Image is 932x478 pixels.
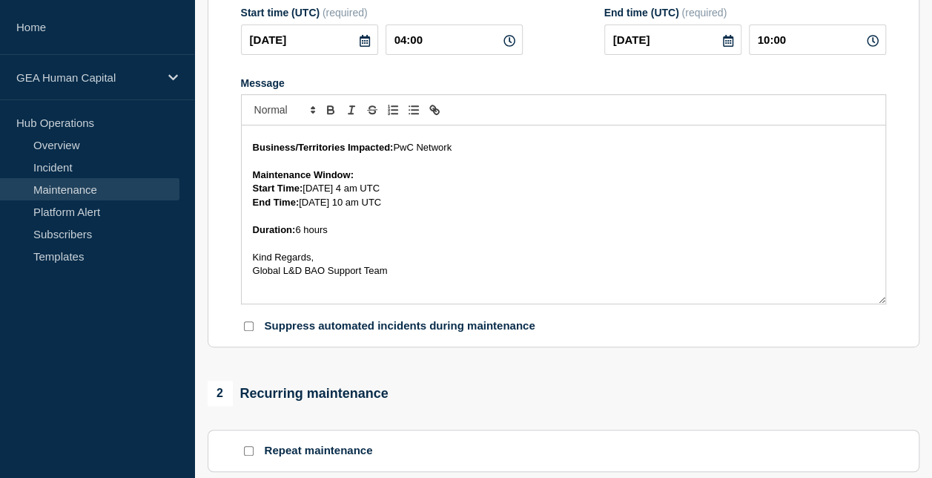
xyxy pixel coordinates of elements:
[241,24,378,55] input: YYYY-MM-DD
[241,77,886,89] div: Message
[208,381,389,406] div: Recurring maintenance
[253,252,314,263] span: Kind Regards,
[265,444,373,458] p: Repeat maintenance
[320,101,341,119] button: Toggle bold text
[253,224,296,235] strong: Duration:
[341,101,362,119] button: Toggle italic text
[265,319,535,333] p: Suppress automated incidents during maintenance
[253,265,388,276] span: Global L&D BAO Support Team
[299,197,381,208] span: [DATE] 10 am UTC
[16,71,159,84] p: GEA Human Capital
[253,114,600,125] span: In case you experience any issues post the maintenance window, please raise an
[253,169,354,180] strong: Maintenance Window:
[253,197,300,208] strong: End Time:
[393,142,452,153] span: PwC Network
[253,142,394,153] strong: Business/Territories Impacted:
[253,183,303,194] strong: Start Time:
[633,114,751,125] span: with the BAO support team.
[303,183,380,194] span: [DATE] 4 am UTC
[248,101,320,119] span: Font size
[241,7,523,19] div: Start time (UTC)
[749,24,886,55] input: HH:MM
[681,7,727,19] span: (required)
[244,321,254,331] input: Suppress automated incidents during maintenance
[323,7,368,19] span: (required)
[295,224,327,235] span: 6 hours
[386,24,523,55] input: HH:MM
[244,446,254,456] input: Repeat maintenance
[242,125,885,304] div: Message
[362,101,383,119] button: Toggle strikethrough text
[208,381,233,406] span: 2
[604,7,886,19] div: End time (UTC)
[403,101,424,119] button: Toggle bulleted list
[383,101,403,119] button: Toggle ordered list
[600,114,633,125] a: incident
[424,101,445,119] button: Toggle link
[604,24,741,55] input: YYYY-MM-DD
